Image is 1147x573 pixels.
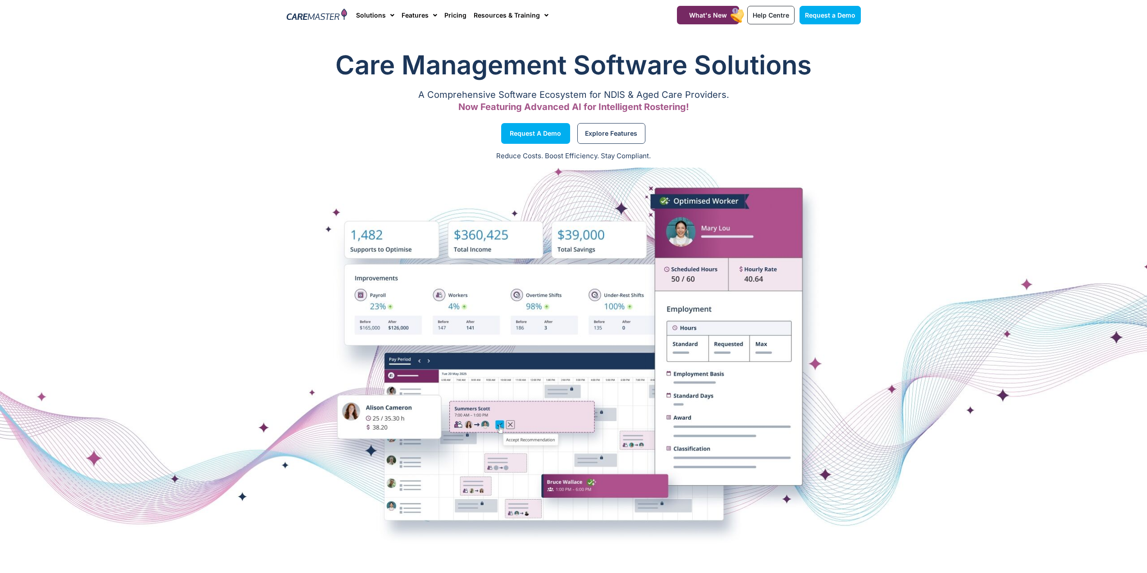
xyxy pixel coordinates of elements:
[287,92,861,98] p: A Comprehensive Software Ecosystem for NDIS & Aged Care Providers.
[577,123,645,144] a: Explore Features
[501,123,570,144] a: Request a Demo
[287,9,347,22] img: CareMaster Logo
[805,11,855,19] span: Request a Demo
[800,6,861,24] a: Request a Demo
[510,131,561,136] span: Request a Demo
[585,131,637,136] span: Explore Features
[287,47,861,83] h1: Care Management Software Solutions
[753,11,789,19] span: Help Centre
[458,101,689,112] span: Now Featuring Advanced AI for Intelligent Rostering!
[747,6,795,24] a: Help Centre
[689,11,727,19] span: What's New
[5,151,1142,161] p: Reduce Costs. Boost Efficiency. Stay Compliant.
[677,6,739,24] a: What's New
